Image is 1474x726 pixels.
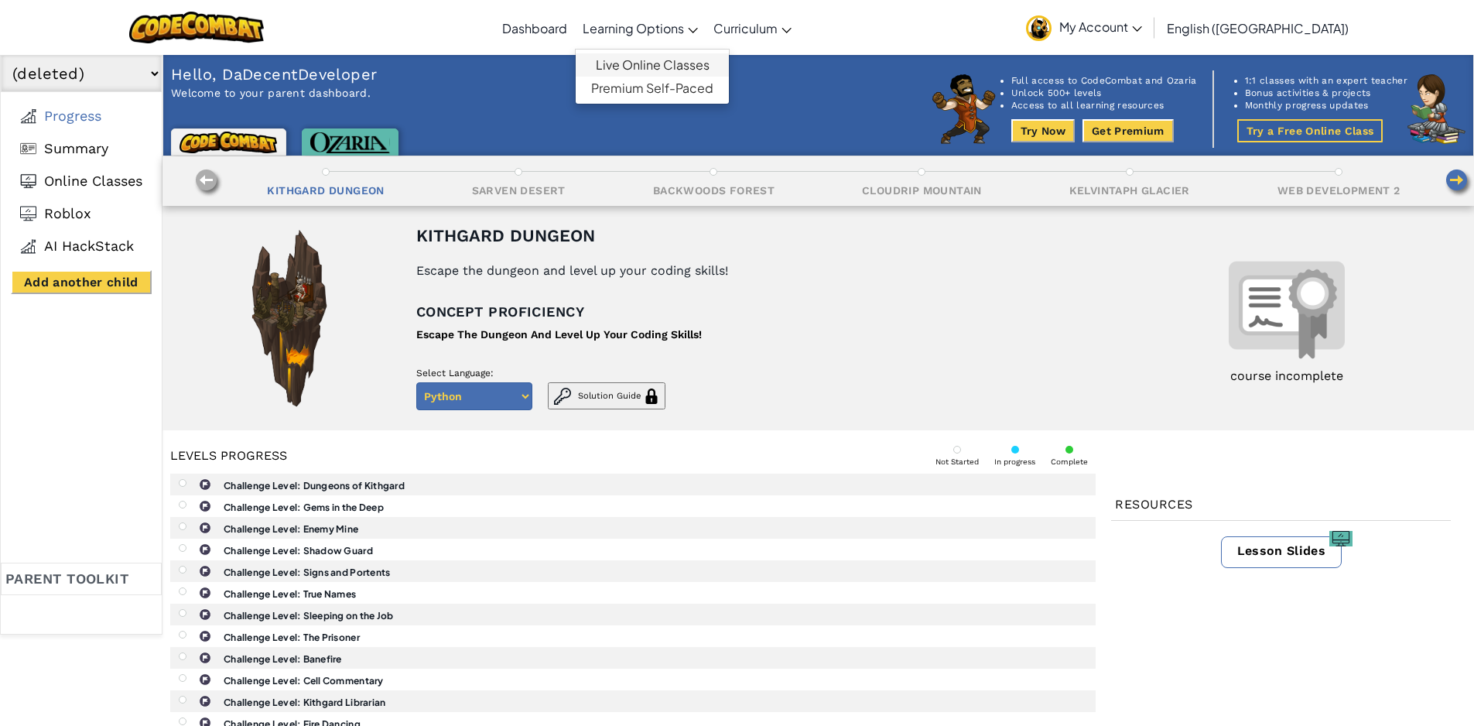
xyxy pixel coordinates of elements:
a: Live Online Classes [576,53,729,77]
img: IconChallengeLevel.svg [199,695,211,707]
button: Add another child [11,270,152,294]
p: Concept proficiency [416,300,1026,324]
div: Kithgard Dungeon [267,183,384,197]
img: Ozaria logo [310,132,390,153]
button: Get Premium [1082,119,1174,142]
span: My Account [1059,19,1142,35]
a: AI Hackstack AI HackStack [12,230,150,262]
img: AI Hackstack [20,238,36,254]
img: Move left [193,168,224,198]
div: Levels progress [170,448,287,464]
div: Escape the dungeon and level up your coding skills! [416,263,728,279]
a: Progress Progress [12,100,150,132]
li: 1:1 classes with an expert teacher [1245,74,1407,87]
li: Bonus activities & projects [1245,87,1407,99]
div: Cloudrip Mountain [862,183,982,197]
img: IconChallengeLevel.svg [199,587,211,599]
img: Move right [1444,168,1474,198]
a: My Account [1018,3,1150,52]
img: IconChallengeLevel.svg [199,673,211,686]
span: Roblox [44,205,91,222]
a: Add another child [11,270,152,295]
li: Unlock 500+ levels [1011,87,1197,99]
div: Parent toolkit [1,563,162,595]
img: IconChallengeLevel.svg [199,500,211,512]
b: Challenge Level: Signs and Portents [224,567,390,578]
span: Solution Guide [578,391,641,401]
img: Certificate image [1229,252,1345,368]
div: course incomplete [1230,368,1343,384]
img: IconChallengeLevel.svg [199,543,211,556]
div: Complete [1051,457,1088,466]
img: Roblox [20,206,36,221]
img: Progress [20,108,36,124]
img: IconChallengeLevel.svg [199,478,211,491]
span: English ([GEOGRAPHIC_DATA]) [1167,20,1349,36]
div: Kithgard Dungeon [416,227,595,245]
img: Summary [20,141,36,156]
img: IconChallengeLevel.svg [199,565,211,577]
img: Solution Guide Icon [554,388,571,405]
a: Curriculum [706,7,799,49]
span: Learning Options [583,20,684,36]
p: Select Language: [416,368,665,378]
img: Online Classes [20,173,36,189]
img: IconChallengeLevel.svg [199,522,211,534]
span: Lesson Slides [1237,543,1325,558]
a: Learning Options [575,7,706,49]
b: Challenge Level: Sleeping on the Job [224,610,394,622]
li: Full access to CodeCombat and Ozaria [1011,74,1197,87]
img: CodeCombat logo [180,132,278,153]
div: Sarven Desert [472,183,566,197]
div: Backwoods Forest [653,183,775,197]
b: Challenge Level: Shadow Guard [224,545,373,556]
a: Online Classes Online Classes [12,165,150,197]
a: Parent toolkit [1,563,162,634]
div: In progress [994,457,1035,466]
b: Challenge Level: Gems in the Deep [224,502,384,513]
div: Resources [1111,489,1451,521]
b: Challenge Level: Banefire [224,653,342,665]
div: Web Development 2 [1277,183,1400,197]
button: Solution Guide [548,382,665,409]
a: Summary Summary [12,132,150,165]
img: IconChallengeLevel.svg [199,630,211,642]
span: Summary [44,140,108,157]
a: Premium Self-Paced [576,77,729,100]
img: IconChallengeLevel.svg [199,652,211,664]
li: Monthly progress updates [1245,99,1407,111]
div: Escape The Dungeon And Level Up Your Coding Skills! [416,324,702,346]
a: Dashboard [494,7,575,49]
img: avatar [1026,15,1052,41]
div: Kelvintaph Glacier [1069,183,1190,197]
img: CodeCombat character [932,74,996,144]
span: Online Classes [44,173,142,190]
p: Hello, DaDecentDeveloper [171,63,406,86]
div: Not Started [935,457,979,466]
a: English ([GEOGRAPHIC_DATA]) [1159,7,1356,49]
span: AI HackStack [44,238,134,255]
b: Challenge Level: Cell Commentary [224,675,384,687]
button: Try Now [1011,119,1075,142]
button: Try a Free Online Class [1237,119,1383,142]
img: Slides icon [1329,531,1353,546]
img: Solution Guide Icon [644,389,659,404]
p: Welcome to your parent dashboard. [171,86,406,100]
img: Campaign image [241,221,337,415]
span: Progress [44,108,101,125]
b: Challenge Level: True Names [224,588,356,600]
li: Access to all learning resources [1011,99,1197,111]
b: Challenge Level: Kithgard Librarian [224,697,385,708]
b: Challenge Level: Dungeons of Kithgard [224,480,405,491]
span: Curriculum [713,20,778,36]
b: Challenge Level: The Prisoner [224,632,360,643]
b: Challenge Level: Enemy Mine [224,523,358,535]
img: IconChallengeLevel.svg [199,608,211,621]
a: Roblox Roblox [12,197,150,230]
img: CodeCombat character [1407,74,1465,144]
img: CodeCombat logo [129,12,265,43]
